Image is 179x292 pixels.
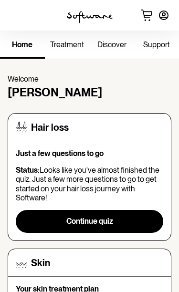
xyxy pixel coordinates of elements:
[8,87,171,98] h3: [PERSON_NAME]
[66,217,113,226] span: Continue quiz
[97,40,126,49] span: discover
[50,40,84,49] span: treatment
[16,166,40,175] strong: Status:
[143,40,170,49] span: support
[16,166,163,202] p: Looks like you've almost finished the quiz. Just a few more questions to go to get started on you...
[16,210,163,233] button: Continue quiz
[31,259,50,267] h4: Skin
[12,40,32,49] span: home
[31,123,69,132] h4: Hair loss
[16,149,163,158] p: Just a few questions to go
[45,32,90,59] a: treatment
[90,32,135,59] a: discover
[134,32,179,59] a: support
[8,74,171,83] p: Welcome
[67,11,113,23] img: software logo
